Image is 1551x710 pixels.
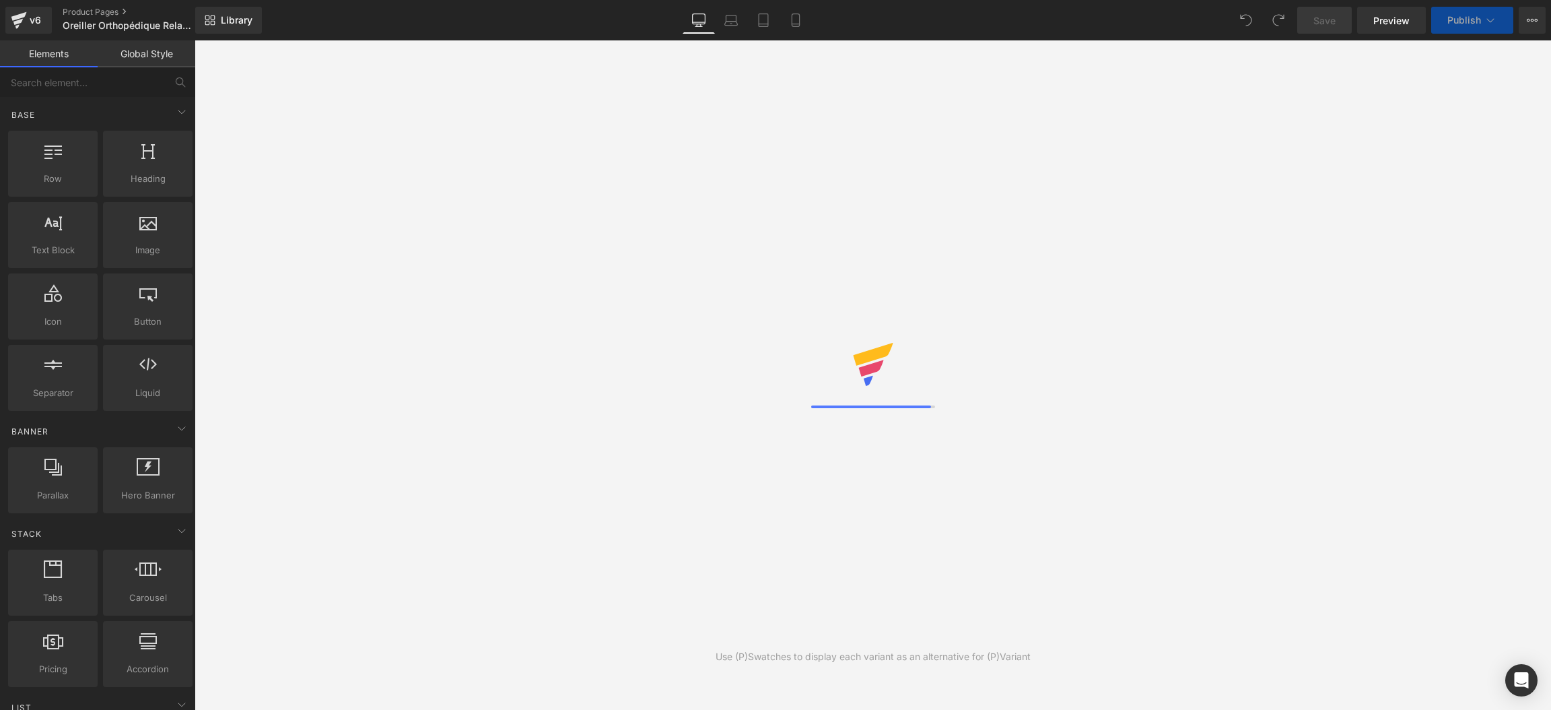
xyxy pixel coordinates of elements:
[107,591,188,605] span: Carousel
[1373,13,1410,28] span: Preview
[10,527,43,540] span: Stack
[1447,15,1481,26] span: Publish
[221,14,252,26] span: Library
[107,488,188,503] span: Hero Banner
[10,425,50,438] span: Banner
[107,315,188,329] span: Button
[27,11,44,29] div: v6
[780,7,812,34] a: Mobile
[1505,664,1538,697] div: Open Intercom Messenger
[63,20,192,31] span: Oreiller Orthopédique Relaxant | No Header No Footer | CTR [PERSON_NAME] Template | 040920
[12,386,94,400] span: Separator
[98,40,195,67] a: Global Style
[1357,7,1426,34] a: Preview
[1265,7,1292,34] button: Redo
[63,7,217,18] a: Product Pages
[1431,7,1513,34] button: Publish
[107,662,188,676] span: Accordion
[12,315,94,329] span: Icon
[195,7,262,34] a: New Library
[107,172,188,186] span: Heading
[1313,13,1336,28] span: Save
[1519,7,1546,34] button: More
[683,7,715,34] a: Desktop
[12,591,94,605] span: Tabs
[12,662,94,676] span: Pricing
[715,7,747,34] a: Laptop
[107,386,188,400] span: Liquid
[747,7,780,34] a: Tablet
[716,649,1031,664] div: Use (P)Swatches to display each variant as an alternative for (P)Variant
[10,108,36,121] span: Base
[107,243,188,257] span: Image
[5,7,52,34] a: v6
[1233,7,1260,34] button: Undo
[12,243,94,257] span: Text Block
[12,172,94,186] span: Row
[12,488,94,503] span: Parallax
